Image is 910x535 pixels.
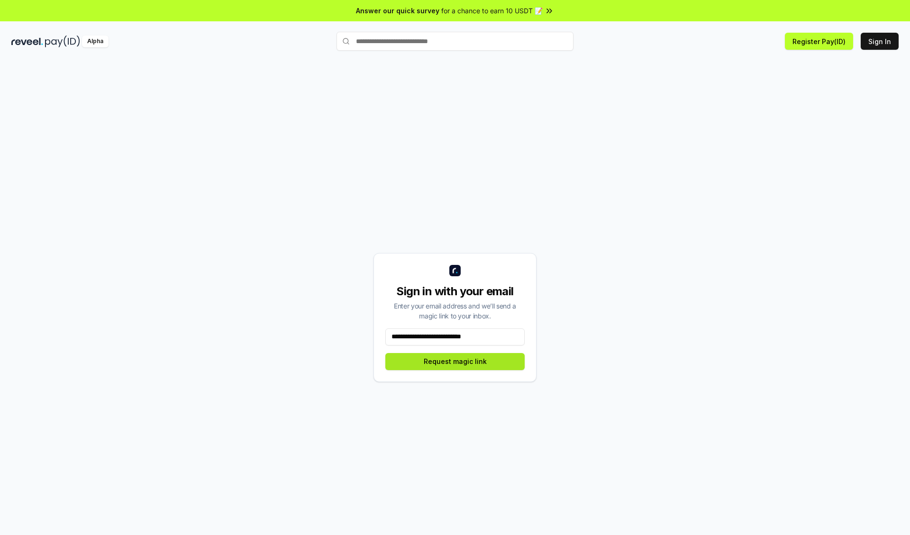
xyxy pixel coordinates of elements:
button: Sign In [861,33,899,50]
img: reveel_dark [11,36,43,47]
button: Register Pay(ID) [785,33,853,50]
img: logo_small [449,265,461,276]
div: Sign in with your email [385,284,525,299]
span: Answer our quick survey [356,6,439,16]
img: pay_id [45,36,80,47]
button: Request magic link [385,353,525,370]
div: Enter your email address and we’ll send a magic link to your inbox. [385,301,525,321]
div: Alpha [82,36,109,47]
span: for a chance to earn 10 USDT 📝 [441,6,543,16]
